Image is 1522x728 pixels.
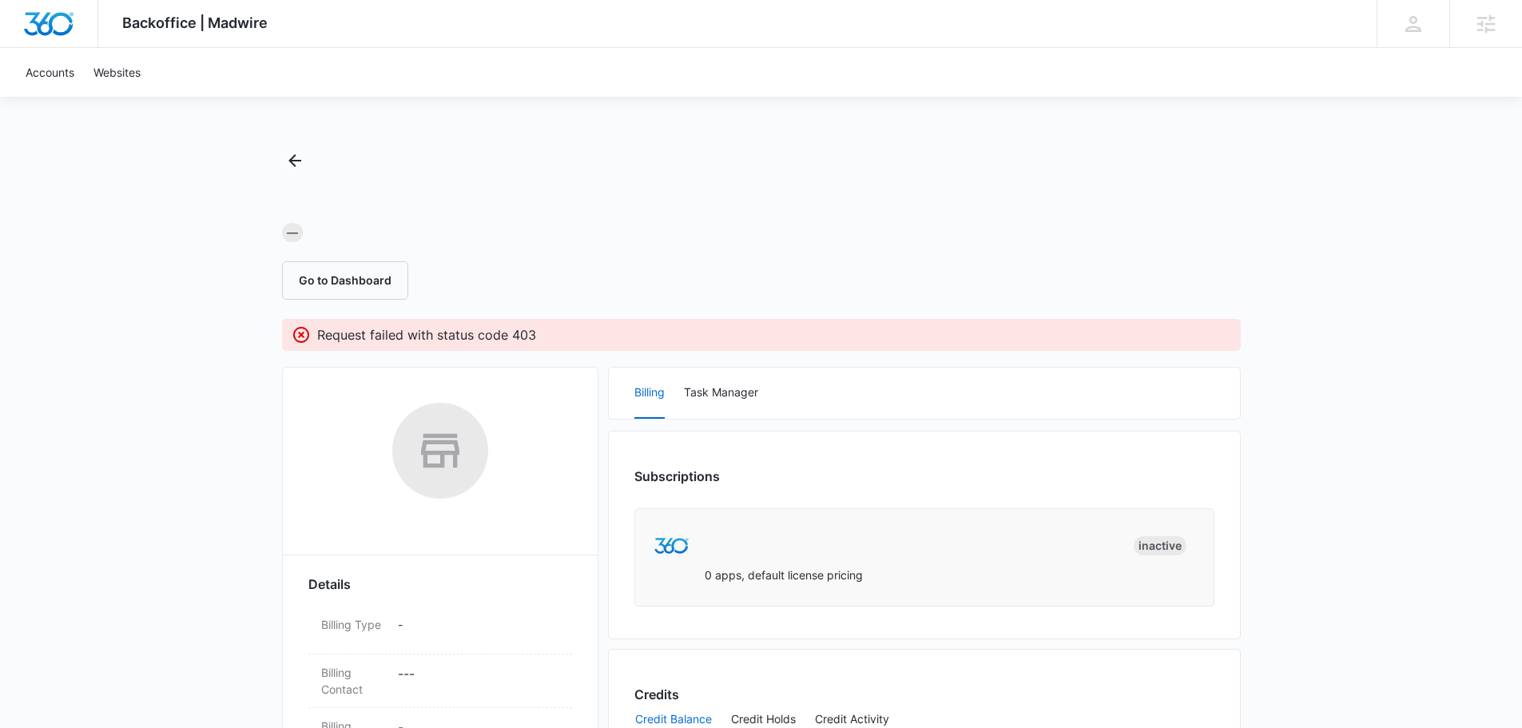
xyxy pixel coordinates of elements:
p: Request failed with status code 403 [317,325,536,344]
button: Back [282,148,308,173]
dd: - - - [398,664,559,698]
button: Billing [634,368,665,419]
p: - [398,616,559,633]
p: 0 apps, default license pricing [705,567,863,583]
button: Task Manager [684,368,758,419]
div: — [282,223,303,242]
a: Accounts [16,48,84,97]
a: Websites [84,48,150,97]
dt: Billing Contact [321,664,385,698]
h3: Credits [634,685,679,704]
div: Billing Contact--- [308,654,572,708]
span: Details [308,575,351,594]
div: Billing Type- [308,607,572,654]
img: marketing360Logo [654,538,689,555]
span: Backoffice | Madwire [122,14,268,31]
h3: Subscriptions [634,467,720,486]
dt: Billing Type [321,616,385,633]
div: INACTIVE [1134,536,1186,555]
button: Go to Dashboard [282,261,408,300]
